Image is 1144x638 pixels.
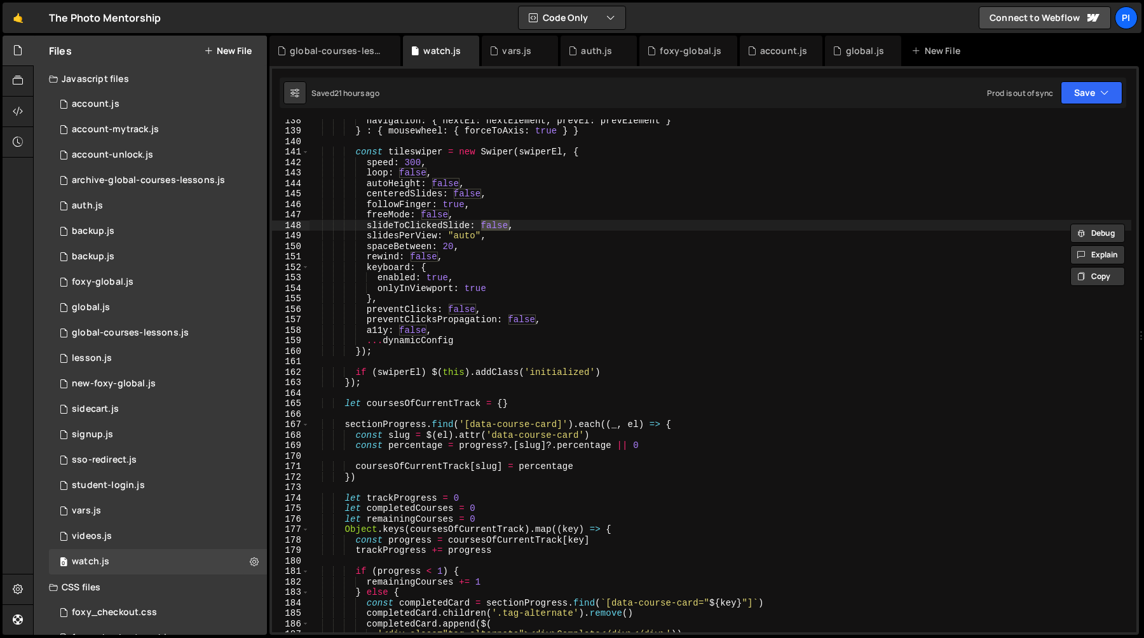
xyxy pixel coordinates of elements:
[272,283,310,294] div: 154
[72,353,112,364] div: lesson.js
[272,619,310,630] div: 186
[72,149,153,161] div: account-unlock.js
[49,346,267,371] div: 13533/35472.js
[272,608,310,619] div: 185
[49,600,267,625] div: 13533/38507.css
[72,251,114,262] div: backup.js
[1070,224,1125,243] button: Debug
[49,168,267,193] div: 13533/43968.js
[660,44,721,57] div: foxy-global.js
[49,447,267,473] div: 13533/47004.js
[272,409,310,420] div: 166
[272,231,310,241] div: 149
[272,356,310,367] div: 161
[49,142,267,168] div: 13533/41206.js
[987,88,1053,98] div: Prod is out of sync
[272,304,310,315] div: 156
[72,276,133,288] div: foxy-global.js
[272,158,310,168] div: 142
[34,574,267,600] div: CSS files
[272,535,310,546] div: 178
[272,210,310,221] div: 147
[911,44,965,57] div: New File
[49,549,267,574] div: 13533/38527.js
[1070,267,1125,286] button: Copy
[204,46,252,56] button: New File
[290,44,385,57] div: global-courses-lessons.js
[272,430,310,441] div: 168
[272,346,310,357] div: 160
[72,124,159,135] div: account-mytrack.js
[72,556,109,567] div: watch.js
[49,10,161,25] div: The Photo Mentorship
[272,189,310,200] div: 145
[272,514,310,525] div: 176
[72,404,119,415] div: sidecart.js
[272,577,310,588] div: 182
[72,429,113,440] div: signup.js
[272,545,310,556] div: 179
[72,505,101,517] div: vars.js
[72,175,225,186] div: archive-global-courses-lessons.js
[49,320,267,346] div: 13533/35292.js
[272,367,310,378] div: 162
[1061,81,1122,104] button: Save
[49,92,267,117] div: 13533/34220.js
[60,558,67,568] span: 0
[272,252,310,262] div: 151
[272,566,310,577] div: 181
[846,44,884,57] div: global.js
[272,472,310,483] div: 172
[423,44,461,57] div: watch.js
[3,3,34,33] a: 🤙
[272,325,310,336] div: 158
[272,524,310,535] div: 177
[979,6,1111,29] a: Connect to Webflow
[272,168,310,179] div: 143
[272,587,310,598] div: 183
[272,137,310,147] div: 140
[72,480,145,491] div: student-login.js
[519,6,625,29] button: Code Only
[1115,6,1138,29] a: Pi
[272,398,310,409] div: 165
[49,473,267,498] div: 13533/46953.js
[272,556,310,567] div: 180
[272,273,310,283] div: 153
[272,147,310,158] div: 141
[272,262,310,273] div: 152
[760,44,808,57] div: account.js
[272,126,310,137] div: 139
[49,397,267,422] div: 13533/43446.js
[49,244,267,269] div: 13533/45030.js
[72,226,114,237] div: backup.js
[581,44,612,57] div: auth.js
[34,66,267,92] div: Javascript files
[272,294,310,304] div: 155
[72,454,137,466] div: sso-redirect.js
[49,44,72,58] h2: Files
[272,179,310,189] div: 144
[272,200,310,210] div: 146
[272,336,310,346] div: 159
[272,503,310,514] div: 175
[49,117,267,142] div: 13533/38628.js
[72,98,119,110] div: account.js
[49,193,267,219] div: 13533/34034.js
[49,524,267,549] div: 13533/42246.js
[272,493,310,504] div: 174
[49,219,267,244] div: 13533/45031.js
[72,378,156,390] div: new-foxy-global.js
[272,241,310,252] div: 150
[72,531,112,542] div: videos.js
[272,451,310,462] div: 170
[49,295,267,320] div: 13533/39483.js
[272,440,310,451] div: 169
[334,88,379,98] div: 21 hours ago
[272,377,310,388] div: 163
[272,315,310,325] div: 157
[502,44,531,57] div: vars.js
[272,482,310,493] div: 173
[49,498,267,524] div: 13533/38978.js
